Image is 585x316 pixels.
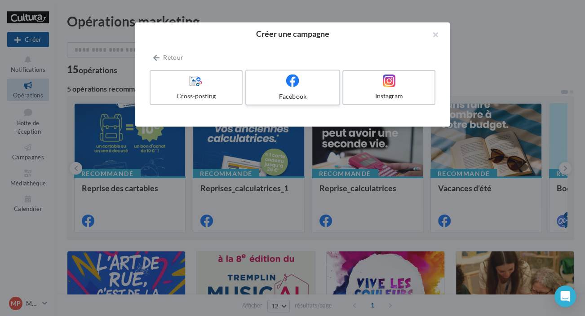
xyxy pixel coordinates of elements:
div: Open Intercom Messenger [554,285,576,307]
h2: Créer une campagne [150,30,435,38]
div: Cross-posting [154,92,238,101]
div: Instagram [347,92,431,101]
div: Facebook [250,92,335,101]
button: Retour [150,52,187,63]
